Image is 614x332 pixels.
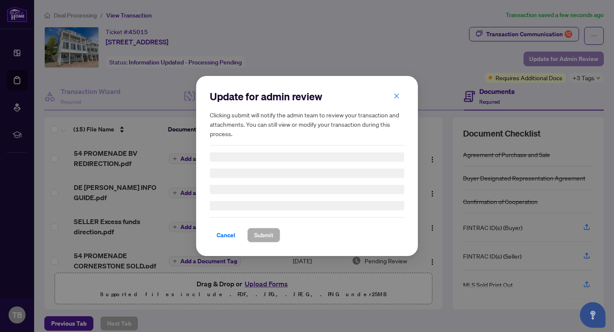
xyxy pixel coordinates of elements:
[247,228,280,242] button: Submit
[210,110,404,138] h5: Clicking submit will notify the admin team to review your transaction and attachments. You can st...
[394,93,400,99] span: close
[210,228,242,242] button: Cancel
[580,302,605,328] button: Open asap
[217,228,235,242] span: Cancel
[210,90,404,103] h2: Update for admin review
